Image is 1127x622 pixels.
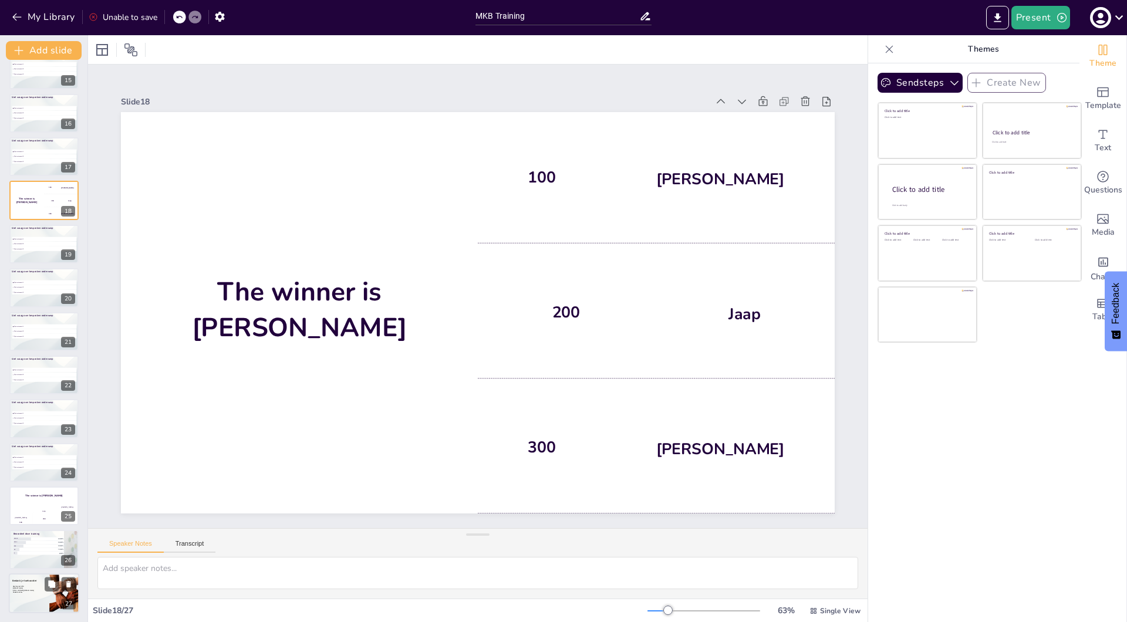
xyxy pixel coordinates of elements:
[656,438,785,459] div: [PERSON_NAME]
[14,418,76,420] span: Quiz antwoord 2
[121,96,708,107] div: Slide 18
[1035,239,1072,242] div: Click to add text
[1079,77,1126,120] div: Add ready made slides
[992,141,1070,144] div: Click to add text
[14,369,76,371] span: Quiz antwoord 1
[9,312,79,351] div: 21
[13,591,22,593] span: Linked-in adres
[9,356,79,394] div: 22
[61,468,75,478] div: 24
[9,181,79,219] div: 18
[1092,310,1113,323] span: Table
[14,73,76,75] span: Quiz antwoord 3
[986,6,1009,29] button: Export to PowerPoint
[14,335,76,337] span: Quiz antwoord 3
[9,8,80,26] button: My Library
[61,141,75,155] button: Delete Slide
[878,73,963,93] button: Sendsteps
[61,228,75,242] button: Delete Slide
[93,40,112,59] div: Layout
[61,424,75,435] div: 23
[62,599,76,609] div: 27
[899,35,1068,63] p: Themes
[14,161,76,163] span: Quiz antwoord 3
[61,359,75,373] button: Delete Slide
[97,540,164,553] button: Speaker Notes
[772,605,800,616] div: 63 %
[9,573,79,613] div: 27
[12,96,53,99] span: Stel vraag over besproken onderwerp
[93,605,647,616] div: Slide 18 / 27
[9,94,79,133] div: 16
[124,43,138,57] span: Position
[45,359,59,373] button: Duplicate Slide
[12,139,53,143] span: Stel vraag over besproken onderwerp
[61,403,75,417] button: Delete Slide
[9,225,79,263] div: 19
[12,270,53,273] span: Stel vraag over besproken onderwerp
[68,200,71,202] div: Jaap
[1092,226,1115,239] span: Media
[44,194,79,207] div: 200
[1011,6,1070,29] button: Present
[45,316,59,330] button: Duplicate Slide
[61,162,75,173] div: 17
[56,506,79,509] div: [PERSON_NAME]
[9,137,79,176] div: 17
[478,247,835,378] div: 200
[33,512,56,525] div: 200
[478,112,835,244] div: 100
[9,519,32,525] div: 100
[61,272,75,286] button: Delete Slide
[656,168,785,190] div: [PERSON_NAME]
[14,292,76,293] span: Quiz antwoord 3
[14,461,76,463] span: Quiz antwoord 2
[12,357,53,361] span: Stel vraag over besproken onderwerp
[13,586,24,587] span: Deel nog wat info:
[14,248,76,249] span: Quiz antwoord 3
[61,119,75,129] div: 16
[45,53,59,67] button: Duplicate Slide
[61,555,75,566] div: 26
[45,97,59,111] button: Duplicate Slide
[1095,141,1111,154] span: Text
[45,403,59,417] button: Duplicate Slide
[12,579,36,583] span: Bedank je toehoorder
[14,457,76,458] span: Quiz antwoord 1
[33,511,56,513] div: Jaap
[45,533,59,547] button: Duplicate Slide
[14,69,76,70] span: Quiz antwoord 2
[12,401,53,404] span: Stel vraag over besproken onderwerp
[61,380,75,391] div: 22
[728,303,760,324] div: Jaap
[9,50,79,89] div: 15
[45,272,59,286] button: Duplicate Slide
[12,445,53,448] span: Stel vraag over besproken onderwerp
[44,207,79,220] div: 300
[61,75,75,86] div: 15
[14,413,76,415] span: Quiz antwoord 1
[1079,246,1126,289] div: Add charts and graphs
[1079,35,1126,77] div: Change the overall theme
[12,227,53,230] span: Stel vraag over besproken onderwerp
[61,97,75,111] button: Delete Slide
[9,443,79,482] div: 24
[14,151,76,153] span: Quiz antwoord 1
[44,181,79,194] div: 100
[1079,120,1126,162] div: Add text boxes
[9,530,79,569] div: 26
[1079,204,1126,246] div: Add images, graphics, shapes or video
[61,447,75,461] button: Delete Slide
[45,577,59,591] button: Duplicate Slide
[14,422,76,424] span: Quiz antwoord 3
[885,239,911,242] div: Click to add text
[14,64,76,66] span: Quiz antwoord 1
[56,508,79,525] div: 300
[61,293,75,304] div: 20
[1089,57,1116,70] span: Theme
[9,486,79,525] div: 25
[61,490,75,504] button: Delete Slide
[1079,289,1126,331] div: Add a table
[14,374,76,376] span: Quiz antwoord 2
[475,8,639,25] input: Insert title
